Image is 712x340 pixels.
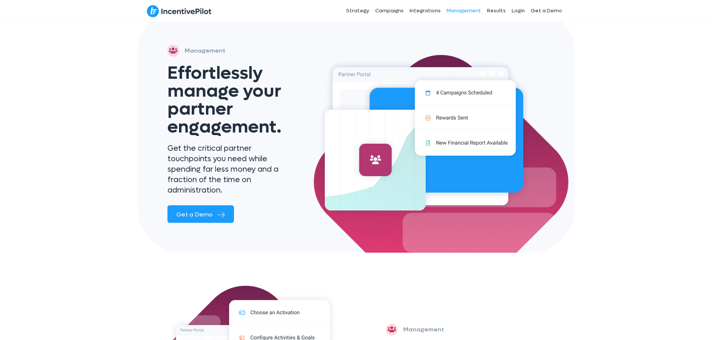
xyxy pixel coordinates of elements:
[484,1,509,20] a: Results
[403,324,444,335] p: Management
[528,1,565,20] a: Get a Demo
[444,1,484,20] a: Management
[167,143,296,196] p: Get the critical partner touchpoints you need while spending far less money and a fraction of the...
[318,52,531,216] img: management-hero (1)
[509,1,528,20] a: Login
[176,210,213,218] span: Get a Demo
[372,1,407,20] a: Campaigns
[343,1,372,20] a: Strategy
[147,5,212,18] img: IncentivePilot
[407,1,444,20] a: Integrations
[185,46,225,56] p: Management
[292,1,565,20] nav: Header Menu
[167,61,281,138] span: Effortlessly manage your partner engagement.
[167,205,234,223] a: Get a Demo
